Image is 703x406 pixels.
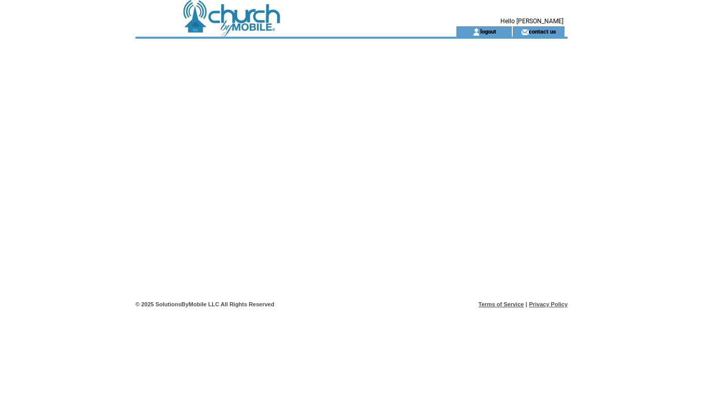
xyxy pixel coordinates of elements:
[529,301,568,307] a: Privacy Policy
[135,301,274,307] span: © 2025 SolutionsByMobile LLC All Rights Reserved
[529,28,556,35] a: contact us
[521,28,529,36] img: contact_us_icon.gif
[472,28,480,36] img: account_icon.gif
[480,28,496,35] a: logout
[479,301,524,307] a: Terms of Service
[500,18,563,25] span: Hello [PERSON_NAME]
[526,301,527,307] span: |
